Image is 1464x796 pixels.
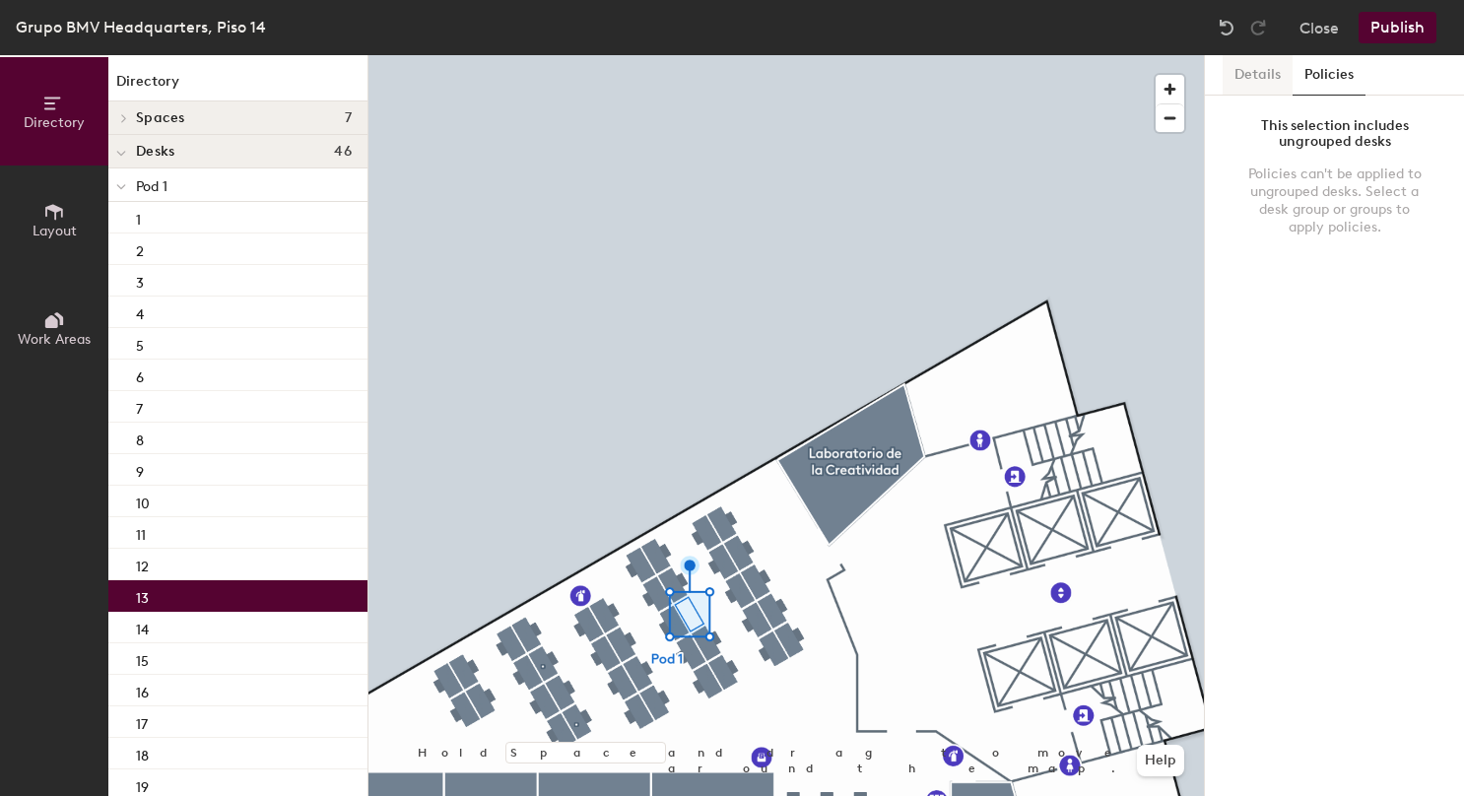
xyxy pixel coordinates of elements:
[16,15,266,39] div: Grupo BMV Headquarters, Piso 14
[1293,55,1365,96] button: Policies
[136,332,144,355] p: 5
[334,144,352,160] span: 46
[136,521,146,544] p: 11
[136,237,144,260] p: 2
[1244,166,1425,236] div: Policies can't be applied to ungrouped desks. Select a desk group or groups to apply policies.
[136,364,144,386] p: 6
[136,395,143,418] p: 7
[24,114,85,131] span: Directory
[1248,18,1268,37] img: Redo
[136,178,167,195] span: Pod 1
[136,490,150,512] p: 10
[33,223,77,239] span: Layout
[136,553,149,575] p: 12
[136,300,144,323] p: 4
[136,584,149,607] p: 13
[136,742,149,764] p: 18
[136,710,148,733] p: 17
[136,269,144,292] p: 3
[136,647,149,670] p: 15
[1299,12,1339,43] button: Close
[136,144,174,160] span: Desks
[136,206,141,229] p: 1
[136,616,149,638] p: 14
[108,71,367,101] h1: Directory
[1217,18,1236,37] img: Undo
[136,458,144,481] p: 9
[1137,745,1184,776] button: Help
[1359,12,1436,43] button: Publish
[136,110,185,126] span: Spaces
[136,679,149,701] p: 16
[136,427,144,449] p: 8
[136,773,149,796] p: 19
[345,110,352,126] span: 7
[1223,55,1293,96] button: Details
[18,331,91,348] span: Work Areas
[1244,118,1425,150] div: This selection includes ungrouped desks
